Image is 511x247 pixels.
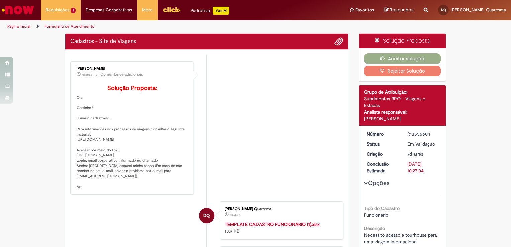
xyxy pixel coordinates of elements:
span: Despesas Corporativas [86,7,132,13]
b: Descrição [364,225,385,231]
button: Aceitar solução [364,53,441,64]
span: [PERSON_NAME] Quaresma [451,7,506,13]
dt: Status [362,141,403,147]
button: Adicionar anexos [334,37,343,46]
div: Analista responsável: [364,109,441,115]
time: 22/09/2025 17:27:01 [407,151,423,157]
h2: Cadastros - Site de Viagens Histórico de tíquete [70,38,136,45]
div: R13556604 [407,131,438,137]
span: Necessito acesso a tourhouse para uma viagem internacional [364,232,438,245]
div: Solução Proposta [359,34,446,48]
div: [DATE] 10:27:04 [407,161,438,174]
b: Tipo do Cadastro [364,205,400,211]
div: Em Validação [407,141,438,147]
a: Rascunhos [384,7,414,13]
span: Favoritos [355,7,374,13]
b: Solução Proposta: [107,84,157,92]
time: 22/09/2025 17:26:57 [230,213,240,217]
a: TEMPLATE CADASTRO FUNCIONÁRIO (1).xlsx [225,221,320,227]
span: 7d atrás [407,151,423,157]
dt: Criação [362,151,403,157]
span: Rascunhos [390,7,414,13]
a: Formulário de Atendimento [45,24,94,29]
div: 22/09/2025 17:27:01 [407,151,438,157]
div: Grupo de Atribuição: [364,89,441,95]
img: ServiceNow [1,3,35,17]
p: +GenAi [213,7,229,15]
p: Ola, Certinho? Usuario cadastrado. Para informações dos processos de viagens consultar o seguinte... [77,85,188,189]
img: click_logo_yellow_360x200.png [163,5,181,15]
dt: Número [362,131,403,137]
time: 23/09/2025 09:03:44 [82,73,92,77]
span: Funcionário [364,212,388,218]
div: [PERSON_NAME] [364,115,441,122]
div: Padroniza [191,7,229,15]
a: Página inicial [7,24,30,29]
dt: Conclusão Estimada [362,161,403,174]
span: 1 [71,8,76,13]
small: Comentários adicionais [100,72,143,77]
ul: Trilhas de página [5,20,336,33]
div: Derek Freire Quaresma [199,208,214,223]
div: Suprimentos RPO - Viagens e Estadas [364,95,441,109]
span: 7d atrás [230,213,240,217]
div: [PERSON_NAME] Quaresma [225,207,336,211]
button: Rejeitar Solução [364,66,441,76]
span: More [142,7,152,13]
div: [PERSON_NAME] [77,67,188,71]
span: DQ [203,208,210,224]
span: 7d atrás [82,73,92,77]
div: 13.9 KB [225,221,336,234]
span: Requisições [46,7,69,13]
span: DQ [441,8,446,12]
